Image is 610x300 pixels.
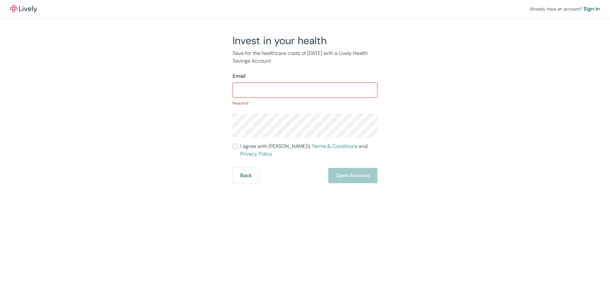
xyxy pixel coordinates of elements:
label: Email [233,72,246,80]
a: Terms & Conditions [312,143,357,150]
p: Save for the healthcare costs of [DATE] with a Lively Health Savings Account [233,50,377,65]
h2: Invest in your health [233,34,377,47]
a: LivelyLively [10,5,37,13]
a: Sign in [584,5,600,13]
span: I agree with [PERSON_NAME]’s and [240,143,377,158]
div: Already have an account? [530,5,600,13]
img: Lively [10,5,37,13]
button: Back [233,168,259,183]
p: Required [233,100,377,106]
a: Privacy Policy [240,150,272,157]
